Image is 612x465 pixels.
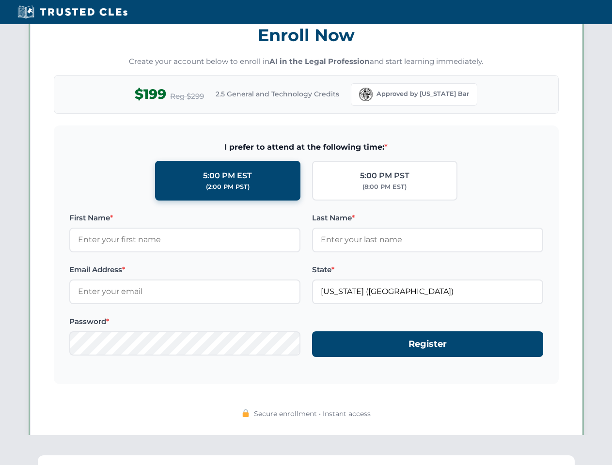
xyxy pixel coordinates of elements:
[135,83,166,105] span: $199
[360,170,409,182] div: 5:00 PM PST
[312,279,543,304] input: Florida (FL)
[54,20,559,50] h3: Enroll Now
[362,182,407,192] div: (8:00 PM EST)
[203,170,252,182] div: 5:00 PM EST
[312,331,543,357] button: Register
[170,91,204,102] span: Reg $299
[377,89,469,99] span: Approved by [US_STATE] Bar
[54,56,559,67] p: Create your account below to enroll in and start learning immediately.
[206,182,250,192] div: (2:00 PM PST)
[312,212,543,224] label: Last Name
[69,228,300,252] input: Enter your first name
[269,57,370,66] strong: AI in the Legal Profession
[359,88,373,101] img: Florida Bar
[312,228,543,252] input: Enter your last name
[69,141,543,154] span: I prefer to attend at the following time:
[216,89,339,99] span: 2.5 General and Technology Credits
[242,409,250,417] img: 🔒
[69,316,300,327] label: Password
[69,212,300,224] label: First Name
[69,279,300,304] input: Enter your email
[15,5,130,19] img: Trusted CLEs
[312,264,543,276] label: State
[254,408,371,419] span: Secure enrollment • Instant access
[69,264,300,276] label: Email Address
